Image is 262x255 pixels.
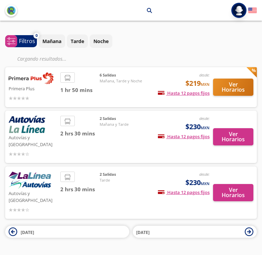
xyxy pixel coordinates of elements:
p: Mañana [42,38,61,45]
img: Primera Plus [9,72,53,84]
small: MXN [201,125,210,130]
p: Tarde [71,38,84,45]
em: desde: [199,72,210,78]
span: 1 hr 50 mins [60,86,100,94]
p: Uruapan [121,7,142,14]
p: Zamora [95,7,113,14]
button: 0Filtros [5,35,37,47]
em: Cargando resultados ... [17,55,67,62]
span: Mañana y Tarde [100,122,148,127]
span: $230 [185,177,210,188]
p: Noche [93,38,109,45]
span: 6 Salidas [100,72,148,78]
em: desde: [199,172,210,177]
span: $230 [185,122,210,132]
span: 2 hrs 30 mins [60,130,100,137]
span: Tarde [100,177,148,183]
span: Hasta 12 pagos fijos [158,133,210,140]
button: Ver Horarios [213,184,253,201]
span: [DATE] [21,229,34,235]
span: 2 hrs 30 mins [60,185,100,193]
span: Hasta 12 pagos fijos [158,90,210,96]
button: Ver Horarios [213,79,253,96]
span: 2 Salidas [100,116,148,122]
img: Autovías y La Línea [9,172,51,189]
button: Abrir menú de usuario [231,3,246,18]
button: English [248,6,257,15]
button: Mañana [39,34,65,48]
span: Hasta 12 pagos fijos [158,189,210,195]
em: desde: [199,116,210,121]
p: Autovías y [GEOGRAPHIC_DATA] [9,133,57,148]
p: Filtros [19,37,35,45]
img: Autovías y La Línea [9,116,45,133]
button: [DATE] [5,226,129,238]
span: $219 [185,78,210,89]
span: [DATE] [136,229,150,235]
button: back [5,4,17,17]
button: Tarde [67,34,88,48]
button: Noche [90,34,112,48]
p: Primera Plus [9,84,57,92]
button: Ver Horarios [213,128,253,145]
span: 2 Salidas [100,172,148,177]
span: 0 [36,33,38,39]
small: MXN [201,82,210,87]
small: MXN [201,181,210,186]
button: [DATE] [133,226,257,238]
p: Autovías y [GEOGRAPHIC_DATA] [9,189,57,204]
span: Mañana, Tarde y Noche [100,78,148,84]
